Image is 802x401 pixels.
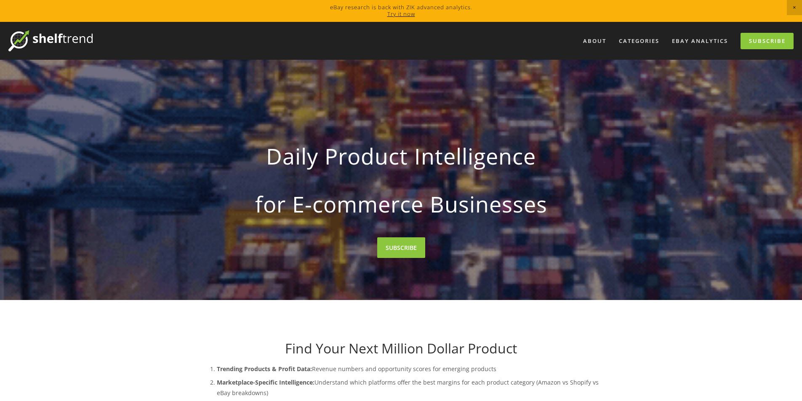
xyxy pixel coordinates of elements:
strong: for E-commerce Businesses [213,184,589,224]
a: eBay Analytics [666,34,733,48]
img: ShelfTrend [8,30,93,51]
strong: Marketplace-Specific Intelligence: [217,378,314,386]
p: Understand which platforms offer the best margins for each product category (Amazon vs Shopify vs... [217,377,602,398]
a: About [578,34,612,48]
a: Subscribe [741,33,794,49]
h1: Find Your Next Million Dollar Product [200,340,602,356]
strong: Daily Product Intelligence [213,136,589,176]
a: Try it now [387,10,415,18]
div: Categories [613,34,665,48]
a: SUBSCRIBE [377,237,425,258]
p: Revenue numbers and opportunity scores for emerging products [217,364,602,374]
strong: Trending Products & Profit Data: [217,365,312,373]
